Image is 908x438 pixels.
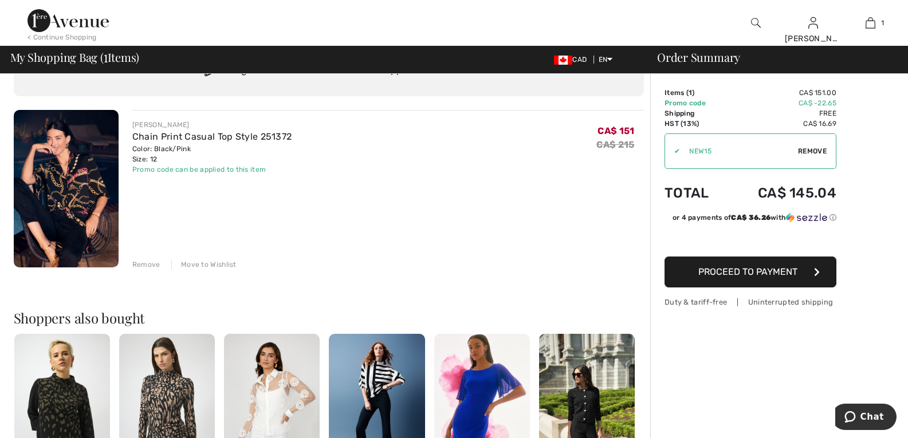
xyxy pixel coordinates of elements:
[132,131,292,142] a: Chain Print Casual Top Style 251372
[751,16,761,30] img: search the website
[726,108,836,119] td: Free
[598,125,634,136] span: CA$ 151
[665,212,836,227] div: or 4 payments ofCA$ 36.26withSezzle Click to learn more about Sezzle
[786,212,827,223] img: Sezzle
[171,259,237,270] div: Move to Wishlist
[808,16,818,30] img: My Info
[665,146,680,156] div: ✔
[10,52,140,63] span: My Shopping Bag ( Items)
[842,16,898,30] a: 1
[27,9,109,32] img: 1ère Avenue
[881,18,884,28] span: 1
[673,212,836,223] div: or 4 payments of with
[731,214,771,222] span: CA$ 36.26
[665,257,836,287] button: Proceed to Payment
[14,311,644,325] h2: Shoppers also bought
[132,259,160,270] div: Remove
[665,119,726,129] td: HST (13%)
[726,173,836,212] td: CA$ 145.04
[808,17,818,28] a: Sign In
[665,98,726,108] td: Promo code
[554,56,591,64] span: CAD
[104,49,108,64] span: 1
[643,52,901,63] div: Order Summary
[596,139,634,150] s: CA$ 215
[785,33,841,45] div: [PERSON_NAME]
[665,88,726,98] td: Items ( )
[680,134,798,168] input: Promo code
[698,266,797,277] span: Proceed to Payment
[665,173,726,212] td: Total
[599,56,613,64] span: EN
[726,98,836,108] td: CA$ -22.65
[665,108,726,119] td: Shipping
[554,56,572,65] img: Canadian Dollar
[866,16,875,30] img: My Bag
[132,164,292,175] div: Promo code can be applied to this item
[726,119,836,129] td: CA$ 16.69
[665,227,836,252] iframe: PayPal-paypal
[835,404,897,432] iframe: Opens a widget where you can chat to one of our agents
[132,144,292,164] div: Color: Black/Pink Size: 12
[798,146,827,156] span: Remove
[726,88,836,98] td: CA$ 151.00
[665,297,836,307] div: Duty & tariff-free | Uninterrupted shipping
[689,89,692,97] span: 1
[132,120,292,130] div: [PERSON_NAME]
[14,110,119,267] img: Chain Print Casual Top Style 251372
[27,32,97,42] div: < Continue Shopping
